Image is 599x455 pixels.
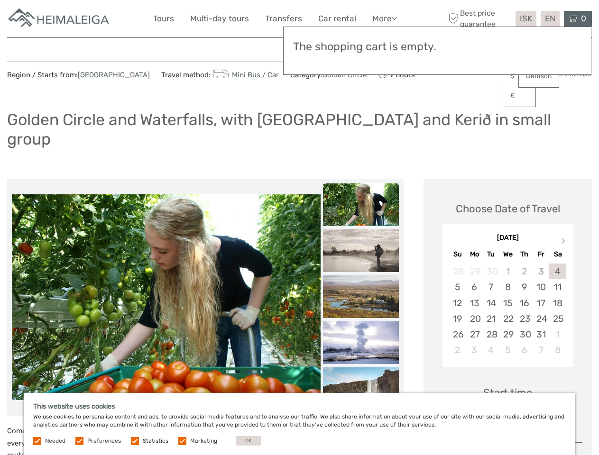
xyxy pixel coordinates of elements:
[323,71,367,79] a: Golden Circle
[190,12,249,26] a: Multi-day tours
[466,311,483,327] div: Choose Monday, October 20th, 2025
[499,342,516,358] div: Choose Wednesday, November 5th, 2025
[549,248,566,261] div: Sa
[446,8,513,29] span: Best price guarantee
[78,71,150,79] a: [GEOGRAPHIC_DATA]
[483,248,499,261] div: Tu
[549,295,566,311] div: Choose Saturday, October 18th, 2025
[449,311,466,327] div: Choose Sunday, October 19th, 2025
[503,68,535,85] a: $
[516,279,533,295] div: Choose Thursday, October 9th, 2025
[466,279,483,295] div: Choose Monday, October 6th, 2025
[549,264,566,279] div: Choose Saturday, October 4th, 2025
[549,342,566,358] div: Choose Saturday, November 8th, 2025
[483,279,499,295] div: Choose Tuesday, October 7th, 2025
[293,40,581,54] h3: The shopping cart is empty.
[519,68,559,85] a: Deutsch
[483,385,532,400] div: Start time
[33,402,566,410] h5: This website uses cookies
[533,311,549,327] div: Choose Friday, October 24th, 2025
[13,17,107,24] p: We're away right now. Please check back later!
[323,275,399,318] img: 21d2284d9b84461284580f3a5e74a39a_slider_thumbnail.jpg
[503,87,535,104] a: £
[265,12,302,26] a: Transfers
[541,11,560,27] div: EN
[520,14,532,23] span: ISK
[549,279,566,295] div: Choose Saturday, October 11th, 2025
[466,327,483,342] div: Choose Monday, October 27th, 2025
[449,295,466,311] div: Choose Sunday, October 12th, 2025
[45,437,65,445] label: Needed
[483,342,499,358] div: Choose Tuesday, November 4th, 2025
[323,229,399,272] img: a5ec511bdb93491082ff8628d133a763_slider_thumbnail.jpg
[533,248,549,261] div: Fr
[445,264,570,358] div: month 2025-10
[557,236,572,251] button: Next Month
[323,367,399,410] img: ce2055f15aa64298902154b741e26c4c_slider_thumbnail.jpg
[449,327,466,342] div: Choose Sunday, October 26th, 2025
[549,311,566,327] div: Choose Saturday, October 25th, 2025
[323,183,399,226] img: fc319edc7d5349e5846d9b56879cdabf_slider_thumbnail.jpg
[323,321,399,364] img: fac3738c0da74e208844f1b135e88b95_slider_thumbnail.jpg
[499,248,516,261] div: We
[290,70,367,80] span: Category:
[236,436,261,446] button: OK
[533,295,549,311] div: Choose Friday, October 17th, 2025
[87,437,121,445] label: Preferences
[483,311,499,327] div: Choose Tuesday, October 21st, 2025
[7,110,592,148] h1: Golden Circle and Waterfalls, with [GEOGRAPHIC_DATA] and Kerið in small group
[499,279,516,295] div: Choose Wednesday, October 8th, 2025
[580,14,588,23] span: 0
[109,15,120,26] button: Open LiveChat chat widget
[466,264,483,279] div: Not available Monday, September 29th, 2025
[516,295,533,311] div: Choose Thursday, October 16th, 2025
[466,295,483,311] div: Choose Monday, October 13th, 2025
[190,437,217,445] label: Marketing
[549,327,566,342] div: Choose Saturday, November 1st, 2025
[533,342,549,358] div: Choose Friday, November 7th, 2025
[161,68,279,81] span: Travel method:
[499,327,516,342] div: Choose Wednesday, October 29th, 2025
[143,437,168,445] label: Statistics
[483,295,499,311] div: Choose Tuesday, October 14th, 2025
[153,12,174,26] a: Tours
[318,12,356,26] a: Car rental
[516,327,533,342] div: Choose Thursday, October 30th, 2025
[466,342,483,358] div: Choose Monday, November 3rd, 2025
[7,7,111,30] img: Apartments in Reykjavik
[12,194,321,400] img: 888a1715338a4fb7a2edfdb78d2bb77b_main_slider.jpg
[516,248,533,261] div: Th
[449,248,466,261] div: Su
[449,279,466,295] div: Choose Sunday, October 5th, 2025
[466,248,483,261] div: Mo
[499,295,516,311] div: Choose Wednesday, October 15th, 2025
[533,279,549,295] div: Choose Friday, October 10th, 2025
[516,264,533,279] div: Not available Thursday, October 2nd, 2025
[449,342,466,358] div: Choose Sunday, November 2nd, 2025
[24,393,575,455] div: We use cookies to personalise content and ads, to provide social media features and to analyse ou...
[7,70,150,80] span: Region / Starts from:
[442,233,573,243] div: [DATE]
[449,264,466,279] div: Not available Sunday, September 28th, 2025
[533,264,549,279] div: Not available Friday, October 3rd, 2025
[499,311,516,327] div: Choose Wednesday, October 22nd, 2025
[483,264,499,279] div: Not available Tuesday, September 30th, 2025
[456,201,560,216] div: Choose Date of Travel
[516,342,533,358] div: Choose Thursday, November 6th, 2025
[533,327,549,342] div: Choose Friday, October 31st, 2025
[211,71,279,79] a: Mini Bus / Car
[516,311,533,327] div: Choose Thursday, October 23rd, 2025
[483,327,499,342] div: Choose Tuesday, October 28th, 2025
[499,264,516,279] div: Not available Wednesday, October 1st, 2025
[372,12,397,26] a: More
